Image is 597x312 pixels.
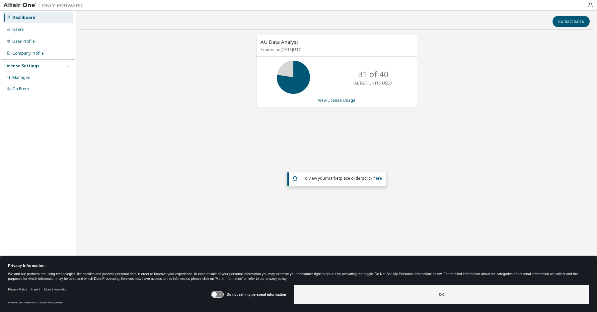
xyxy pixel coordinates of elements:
[12,75,31,80] div: Managed
[261,47,411,52] p: Expires on [DATE] UTC
[303,175,382,181] span: To view your click
[373,175,382,181] a: here
[553,16,590,27] button: Contact Sales
[3,2,86,9] img: Altair One
[261,38,298,45] span: AU Data Analyst
[12,15,36,20] div: Dashboard
[354,80,392,86] p: ALTAIR UNITS USED
[327,175,364,181] em: Marketplace orders
[318,97,355,103] a: View License Usage
[358,69,389,80] p: 31 of 40
[12,27,24,32] div: Users
[12,39,35,44] div: User Profile
[4,63,39,69] div: License Settings
[12,86,29,92] div: On Prem
[12,51,44,56] div: Company Profile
